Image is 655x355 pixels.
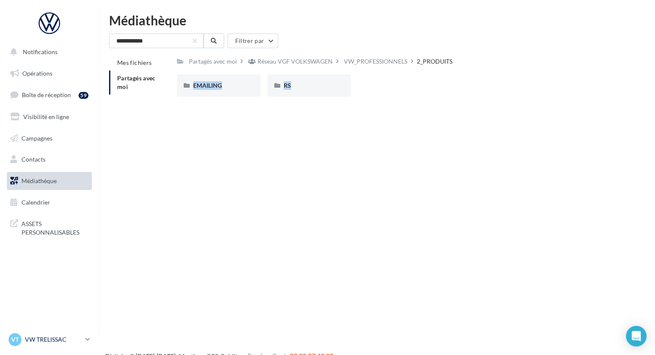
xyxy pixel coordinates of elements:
[5,86,94,104] a: Boîte de réception59
[227,34,278,48] button: Filtrer par
[5,43,90,61] button: Notifications
[5,129,94,147] a: Campagnes
[5,193,94,211] a: Calendrier
[21,218,88,236] span: ASSETS PERSONNALISABLES
[193,82,222,89] span: EMAILING
[5,214,94,240] a: ASSETS PERSONNALISABLES
[189,57,237,66] div: Partagés avec moi
[344,57,407,66] div: VW_PROFESSIONNELS
[117,59,152,66] span: Mes fichiers
[23,48,58,55] span: Notifications
[11,335,19,344] span: VT
[21,156,45,163] span: Contacts
[25,335,82,344] p: VW TRELISSAC
[109,14,645,27] div: Médiathèque
[79,92,88,99] div: 59
[5,150,94,168] a: Contacts
[258,57,333,66] div: Réseau VGF VOLKSWAGEN
[5,108,94,126] a: Visibilité en ligne
[21,134,52,141] span: Campagnes
[23,113,69,120] span: Visibilité en ligne
[284,82,291,89] span: RS
[5,172,94,190] a: Médiathèque
[626,326,646,346] div: Open Intercom Messenger
[21,177,57,184] span: Médiathèque
[22,91,71,98] span: Boîte de réception
[417,57,452,66] div: 2_PRODUITS
[117,74,156,90] span: Partagés avec moi
[21,199,50,206] span: Calendrier
[7,331,92,348] a: VT VW TRELISSAC
[22,70,52,77] span: Opérations
[5,64,94,83] a: Opérations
